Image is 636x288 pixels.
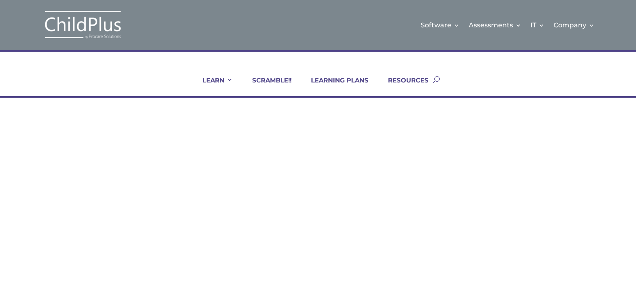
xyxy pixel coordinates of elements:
a: Company [554,8,595,42]
a: IT [530,8,544,42]
a: RESOURCES [378,76,429,96]
a: Assessments [469,8,521,42]
a: Software [421,8,460,42]
a: SCRAMBLE!! [242,76,291,96]
a: LEARN [192,76,233,96]
a: LEARNING PLANS [301,76,369,96]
